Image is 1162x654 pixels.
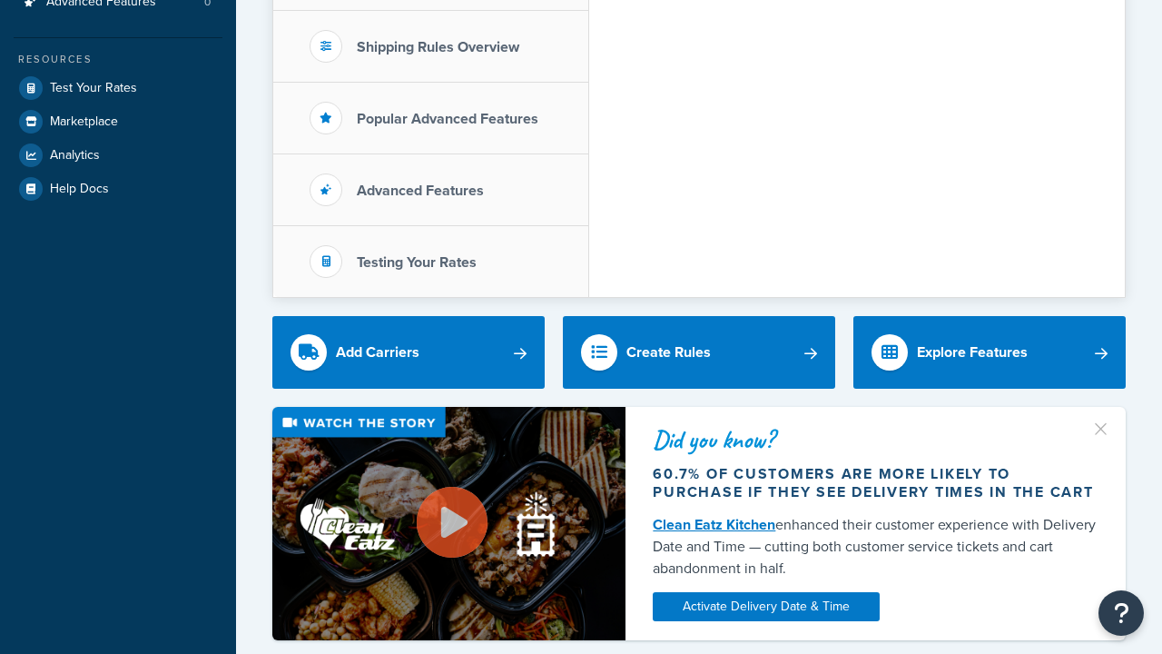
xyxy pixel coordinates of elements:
div: Explore Features [917,340,1028,365]
a: Add Carriers [272,316,545,389]
h3: Popular Advanced Features [357,111,538,127]
span: Analytics [50,148,100,163]
div: Resources [14,52,222,67]
div: Add Carriers [336,340,419,365]
a: Marketplace [14,105,222,138]
a: Test Your Rates [14,72,222,104]
img: Video thumbnail [272,407,625,640]
div: enhanced their customer experience with Delivery Date and Time — cutting both customer service ti... [653,514,1098,580]
span: Help Docs [50,182,109,197]
button: Open Resource Center [1098,590,1144,636]
span: Test Your Rates [50,81,137,96]
a: Explore Features [853,316,1126,389]
h3: Advanced Features [357,183,484,199]
span: Marketplace [50,114,118,130]
div: 60.7% of customers are more likely to purchase if they see delivery times in the cart [653,465,1098,501]
a: Activate Delivery Date & Time [653,592,880,621]
a: Clean Eatz Kitchen [653,514,775,535]
div: Create Rules [626,340,711,365]
a: Create Rules [563,316,835,389]
h3: Testing Your Rates [357,254,477,271]
a: Help Docs [14,173,222,205]
a: Analytics [14,139,222,172]
div: Did you know? [653,427,1098,452]
h3: Shipping Rules Overview [357,39,519,55]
